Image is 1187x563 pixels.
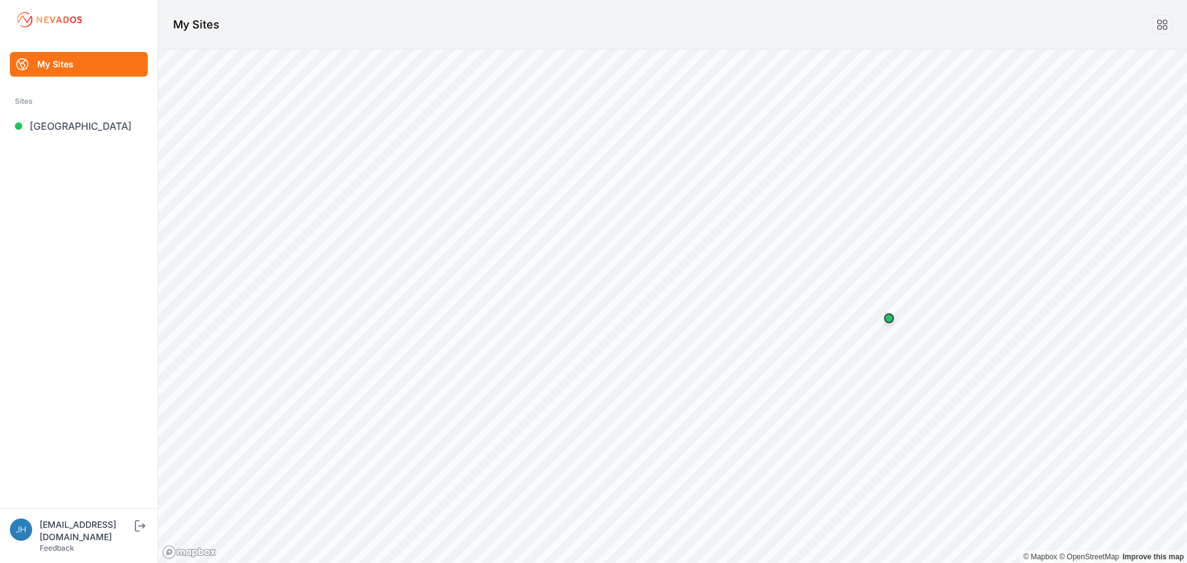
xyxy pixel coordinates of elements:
[10,114,148,138] a: [GEOGRAPHIC_DATA]
[1023,552,1057,561] a: Mapbox
[173,16,219,33] h1: My Sites
[158,49,1187,563] canvas: Map
[1059,552,1119,561] a: OpenStreetMap
[162,545,216,559] a: Mapbox logo
[15,94,143,109] div: Sites
[10,52,148,77] a: My Sites
[15,10,84,30] img: Nevados
[877,306,901,331] div: Map marker
[40,543,74,552] a: Feedback
[10,519,32,541] img: jhaberkorn@invenergy.com
[40,519,132,543] div: [EMAIL_ADDRESS][DOMAIN_NAME]
[1123,552,1184,561] a: Map feedback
